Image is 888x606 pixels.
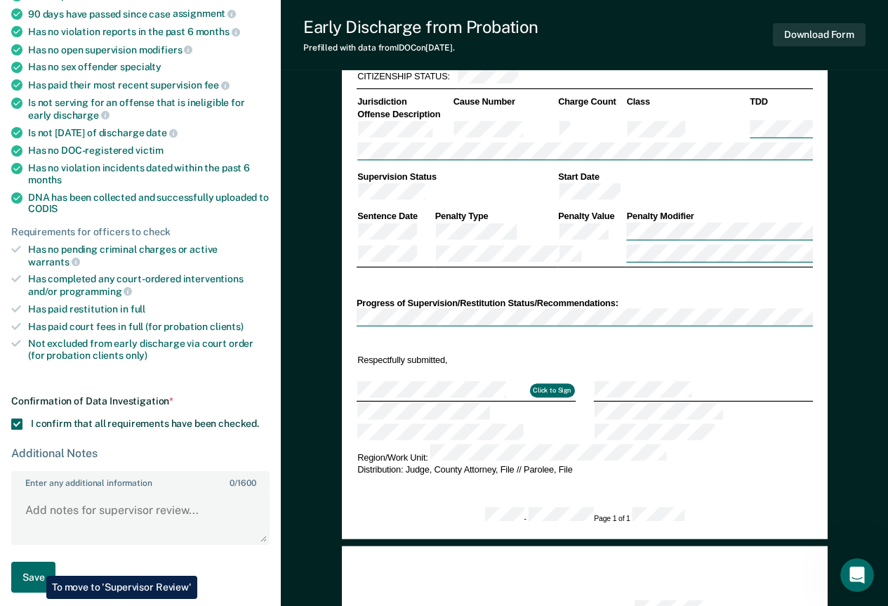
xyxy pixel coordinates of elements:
button: Download Form [773,23,866,46]
div: Requirements for officers to check [11,226,270,238]
div: Has no sex offender [28,61,270,73]
th: Offense Description [356,107,452,119]
div: DNA has been collected and successfully uploaded to [28,192,270,216]
span: / 1600 [230,478,256,488]
div: Has no violation reports in the past 6 [28,25,270,38]
div: Has paid their most recent supervision [28,79,270,91]
th: Class [625,96,749,108]
div: Additional Notes [11,447,270,460]
div: Early Discharge from Probation [303,17,538,37]
span: fee [204,79,230,91]
span: CODIS [28,203,58,214]
div: Has completed any court-ordered interventions and/or [28,273,270,297]
th: Cause Number [452,96,557,108]
td: Respectfully submitted, [356,354,575,367]
span: specialty [120,61,161,72]
div: Has no DOC-registered [28,145,270,157]
span: discharge [53,110,110,121]
th: Jurisdiction [356,96,452,108]
span: victim [135,145,164,156]
span: only) [126,350,147,361]
label: Enter any additional information [13,473,268,488]
div: Has no violation incidents dated within the past 6 [28,162,270,186]
span: date [146,127,177,138]
button: Save [11,562,55,593]
span: months [28,174,62,185]
div: Is not serving for an offense that is ineligible for early [28,97,270,121]
div: Is not [DATE] of discharge [28,126,270,139]
th: TDD [748,96,812,108]
span: warrants [28,256,80,268]
div: Has no open supervision [28,44,270,56]
span: clients) [210,321,244,332]
th: Charge Count [557,96,625,108]
div: 90 days have passed since case [28,8,270,20]
th: Penalty Value [557,210,625,222]
th: Penalty Modifier [625,210,813,222]
th: Supervision Status [356,171,557,183]
div: - Page 1 of 1 [484,508,684,525]
span: 0 [230,478,234,488]
th: Start Date [557,171,812,183]
iframe: Intercom live chat [840,558,874,592]
div: Has no pending criminal charges or active [28,244,270,268]
span: full [131,303,145,315]
th: Sentence Date [356,210,434,222]
div: Has paid restitution in [28,303,270,315]
div: Prefilled with data from IDOC on [DATE] . [303,43,538,53]
td: CITIZENSHIP STATUS: [356,66,456,87]
th: Penalty Type [434,210,557,222]
span: assignment [173,8,236,19]
span: modifiers [139,44,193,55]
td: Region/Work Unit: Distribution: Judge, County Attorney, File // Parolee, File [356,444,812,476]
div: Has paid court fees in full (for probation [28,321,270,333]
div: Progress of Supervision/Restitution Status/Recommendations: [356,297,812,309]
div: Not excluded from early discharge via court order (for probation clients [28,338,270,362]
span: I confirm that all requirements have been checked. [31,418,259,429]
div: Confirmation of Data Investigation [11,395,270,407]
span: programming [60,286,132,297]
button: Click to Sign [529,383,574,397]
span: months [196,26,240,37]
